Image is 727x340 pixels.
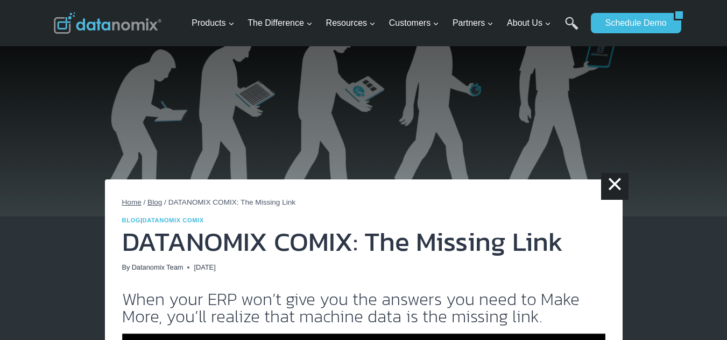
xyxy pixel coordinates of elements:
span: By [122,262,130,273]
a: Schedule Demo [591,13,674,33]
nav: Breadcrumbs [122,197,605,208]
img: Datanomix [54,12,161,34]
a: Blog [122,217,141,223]
span: About Us [507,16,551,30]
a: Blog [147,198,162,206]
span: Partners [453,16,493,30]
h1: DATANOMIX COMIX: The Missing Link [122,228,605,255]
span: Resources [326,16,376,30]
span: Products [192,16,234,30]
a: Home [122,198,142,206]
span: / [164,198,166,206]
span: DATANOMIX COMIX: The Missing Link [168,198,295,206]
time: [DATE] [194,262,215,273]
a: × [601,173,628,200]
nav: Primary Navigation [187,6,585,41]
a: Datanomix Comix [143,217,204,223]
span: / [144,198,146,206]
span: | [122,217,204,223]
span: Customers [389,16,439,30]
a: Search [565,17,578,41]
a: Datanomix Team [132,263,183,271]
h2: When your ERP won’t give you the answers you need to Make More, you’ll realize that machine data ... [122,291,605,325]
span: The Difference [248,16,313,30]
